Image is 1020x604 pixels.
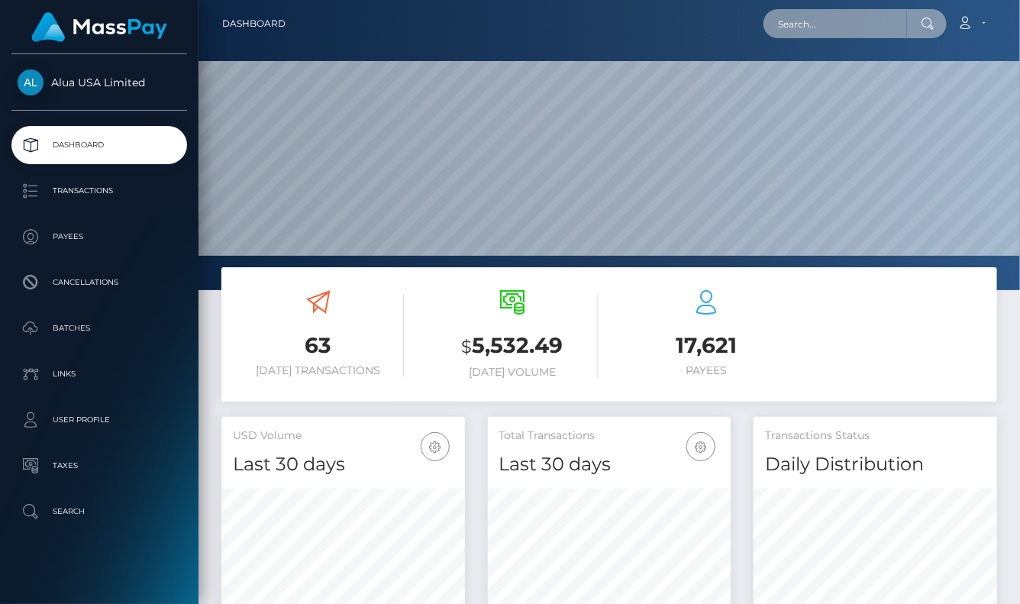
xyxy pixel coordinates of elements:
h6: Payees [621,364,792,377]
h4: Last 30 days [233,451,454,478]
a: Cancellations [11,263,187,302]
input: Search... [763,9,907,38]
a: Dashboard [11,126,187,164]
p: Payees [18,225,181,248]
p: Links [18,363,181,386]
h3: 63 [233,331,404,360]
a: Batches [11,309,187,347]
h5: Total Transactions [499,428,720,444]
small: $ [462,336,473,357]
span: Alua USA Limited [11,76,187,89]
p: Transactions [18,179,181,202]
a: Search [11,493,187,531]
h3: 17,621 [621,331,792,360]
a: User Profile [11,401,187,439]
a: Dashboard [222,8,286,40]
p: Search [18,500,181,523]
p: Batches [18,317,181,340]
h5: USD Volume [233,428,454,444]
h6: [DATE] Transactions [233,364,404,377]
a: Links [11,355,187,393]
h4: Last 30 days [499,451,720,478]
h3: 5,532.49 [427,331,598,362]
p: Cancellations [18,271,181,294]
a: Taxes [11,447,187,485]
a: Payees [11,218,187,256]
h6: [DATE] Volume [427,366,598,379]
p: User Profile [18,409,181,431]
img: Alua USA Limited [18,69,44,95]
h4: Daily Distribution [765,451,986,478]
h5: Transactions Status [765,428,986,444]
p: Dashboard [18,134,181,157]
a: Transactions [11,172,187,210]
p: Taxes [18,454,181,477]
img: MassPay Logo [31,12,167,42]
